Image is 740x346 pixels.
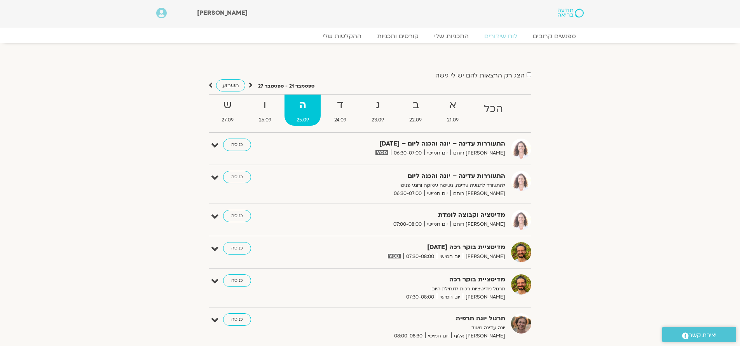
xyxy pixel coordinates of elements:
[437,253,463,261] span: יום חמישי
[315,313,505,324] strong: תרגול יוגה תרפיה
[315,274,505,285] strong: מדיטציית בוקר רכה
[525,32,584,40] a: מפגשים קרובים
[360,97,396,114] strong: ג
[222,82,239,89] span: השבוע
[360,116,396,124] span: 23.09
[450,149,505,157] span: [PERSON_NAME] רוחם
[435,97,471,114] strong: א
[472,95,515,126] a: הכל
[391,190,424,198] span: 06:30-07:00
[223,139,251,151] a: כניסה
[450,220,505,228] span: [PERSON_NAME] רוחם
[391,149,424,157] span: 06:30-07:00
[209,95,245,126] a: ש27.09
[223,210,251,222] a: כניסה
[425,332,451,340] span: יום חמישי
[315,210,505,220] strong: מדיטציה וקבוצה לומדת
[216,79,245,91] a: השבוע
[424,220,450,228] span: יום חמישי
[360,95,396,126] a: ג23.09
[247,95,283,126] a: ו26.09
[424,149,450,157] span: יום חמישי
[315,139,505,149] strong: התעוררות עדינה – יוגה והכנה ליום – [DATE]
[322,116,358,124] span: 24.09
[284,95,321,126] a: ה25.09
[315,324,505,332] p: יוגה עדינה מאוד
[424,190,450,198] span: יום חמישי
[463,293,505,301] span: [PERSON_NAME]
[209,97,245,114] strong: ש
[315,181,505,190] p: להתעורר לתנועה עדינה, נשימה עמוקה ורוגע פנימי
[435,116,471,124] span: 21.09
[315,32,369,40] a: ההקלטות שלי
[472,100,515,118] strong: הכל
[437,293,463,301] span: יום חמישי
[398,95,434,126] a: ב22.09
[451,332,505,340] span: [PERSON_NAME] אלוף
[689,330,717,341] span: יצירת קשר
[403,253,437,261] span: 07:30-08:00
[258,82,314,90] p: ספטמבר 21 - ספטמבר 27
[209,116,245,124] span: 27.09
[426,32,476,40] a: התכניות שלי
[450,190,505,198] span: [PERSON_NAME] רוחם
[375,150,388,155] img: vodicon
[223,171,251,183] a: כניסה
[156,32,584,40] nav: Menu
[369,32,426,40] a: קורסים ותכניות
[315,171,505,181] strong: התעוררות עדינה – יוגה והכנה ליום
[391,220,424,228] span: 07:00-08:00
[223,242,251,255] a: כניסה
[247,97,283,114] strong: ו
[662,327,736,342] a: יצירת קשר
[476,32,525,40] a: לוח שידורים
[322,97,358,114] strong: ד
[223,274,251,287] a: כניסה
[197,9,248,17] span: [PERSON_NAME]
[284,116,321,124] span: 25.09
[435,72,525,79] label: הצג רק הרצאות להם יש לי גישה
[391,332,425,340] span: 08:00-08:30
[398,116,434,124] span: 22.09
[435,95,471,126] a: א21.09
[284,97,321,114] strong: ה
[398,97,434,114] strong: ב
[315,242,505,253] strong: מדיטציית בוקר רכה [DATE]
[315,285,505,293] p: תרגול מדיטציות רכות לתחילת היום
[223,313,251,326] a: כניסה
[463,253,505,261] span: [PERSON_NAME]
[388,254,401,258] img: vodicon
[322,95,358,126] a: ד24.09
[403,293,437,301] span: 07:30-08:00
[247,116,283,124] span: 26.09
